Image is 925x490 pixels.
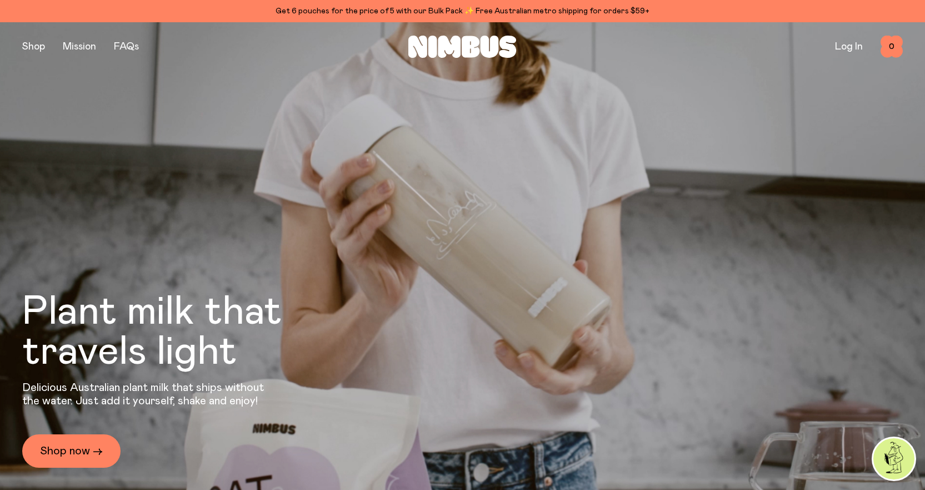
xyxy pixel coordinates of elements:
[63,42,96,52] a: Mission
[835,42,863,52] a: Log In
[22,434,121,468] a: Shop now →
[881,36,903,58] button: 0
[114,42,139,52] a: FAQs
[873,438,914,479] img: agent
[22,4,903,18] div: Get 6 pouches for the price of 5 with our Bulk Pack ✨ Free Australian metro shipping for orders $59+
[22,292,342,372] h1: Plant milk that travels light
[22,381,271,408] p: Delicious Australian plant milk that ships without the water. Just add it yourself, shake and enjoy!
